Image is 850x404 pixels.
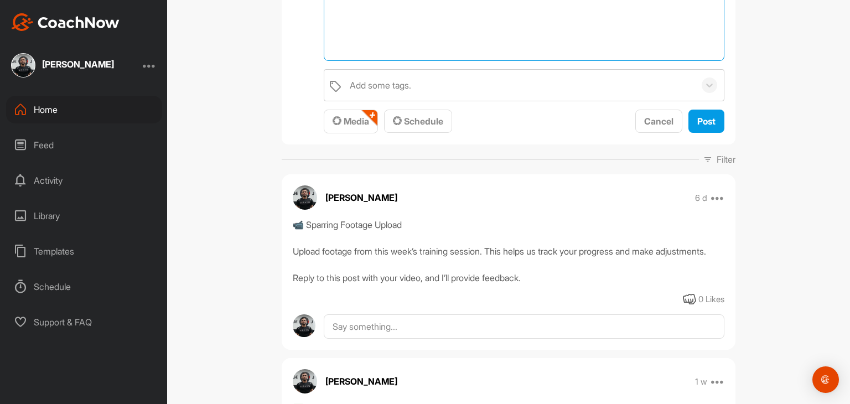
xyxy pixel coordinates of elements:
[6,273,162,301] div: Schedule
[644,116,673,127] span: Cancel
[6,131,162,159] div: Feed
[324,110,378,133] button: Media
[293,218,724,284] div: 📹 Sparring Footage Upload Upload footage from this week’s training session. This helps us track y...
[688,110,724,133] button: Post
[6,167,162,194] div: Activity
[393,116,443,127] span: Schedule
[6,202,162,230] div: Library
[717,153,735,166] p: Filter
[695,376,707,387] p: 1 w
[635,110,682,133] button: Cancel
[350,79,411,92] div: Add some tags.
[6,308,162,336] div: Support & FAQ
[325,375,397,388] p: [PERSON_NAME]
[6,237,162,265] div: Templates
[325,191,397,204] p: [PERSON_NAME]
[6,96,162,123] div: Home
[698,293,724,306] div: 0 Likes
[11,53,35,77] img: square_bfdb4879df8747f588c5511651a1e06a.jpg
[695,193,707,204] p: 6 d
[42,60,114,69] div: [PERSON_NAME]
[333,116,369,127] span: Media
[293,185,317,210] img: avatar
[812,366,839,393] div: Open Intercom Messenger
[11,13,120,31] img: CoachNow
[293,369,317,393] img: avatar
[697,116,716,127] span: Post
[293,314,315,337] img: avatar
[384,110,452,133] button: Schedule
